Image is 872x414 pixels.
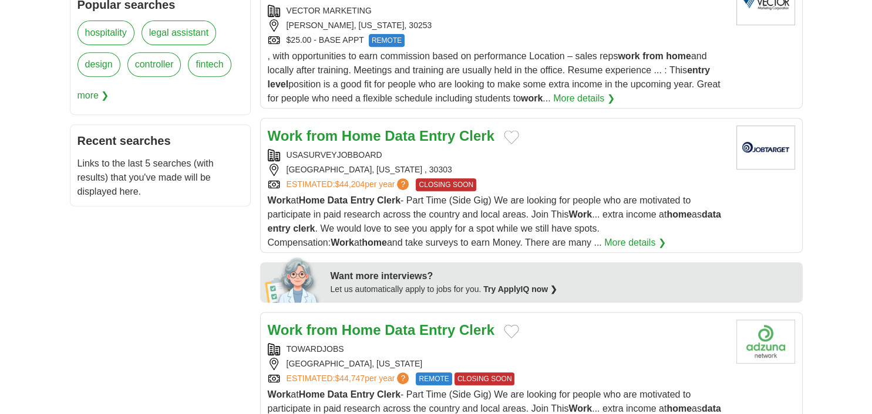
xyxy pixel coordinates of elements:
[666,403,692,413] strong: home
[397,372,409,384] span: ?
[419,128,455,144] strong: Entry
[419,322,455,338] strong: Entry
[307,322,338,338] strong: from
[307,128,338,144] strong: from
[142,21,216,45] a: legal assistant
[521,93,543,103] strong: work
[377,389,400,399] strong: Clerk
[335,179,365,189] span: $44,204
[268,358,727,370] div: [GEOGRAPHIC_DATA], [US_STATE]
[362,237,387,247] strong: home
[268,164,727,176] div: [GEOGRAPHIC_DATA], [US_STATE] , 30303
[687,65,710,75] strong: entry
[385,322,415,338] strong: Data
[459,322,494,338] strong: Clerk
[342,128,381,144] strong: Home
[504,324,519,338] button: Add to favorite jobs
[454,372,515,385] span: CLOSING SOON
[268,128,303,144] strong: Work
[666,51,691,61] strong: home
[78,157,243,199] p: Links to the last 5 searches (with results) that you've made will be displayed here.
[287,6,372,15] a: VECTOR MARKETING
[78,132,243,150] h2: Recent searches
[287,372,412,385] a: ESTIMATED:$44,747per year?
[78,21,134,45] a: hospitality
[604,236,666,250] a: More details ❯
[331,269,796,283] div: Want more interviews?
[416,372,452,385] span: REMOTE
[702,209,721,219] strong: data
[351,195,375,205] strong: Entry
[618,51,639,61] strong: work
[351,389,375,399] strong: Entry
[369,34,405,47] span: REMOTE
[268,389,291,399] strong: Work
[265,256,322,303] img: apply-iq-scientist.png
[268,322,303,338] strong: Work
[666,209,692,219] strong: home
[299,195,325,205] strong: Home
[78,52,120,77] a: design
[268,195,291,205] strong: Work
[78,84,109,107] span: more ❯
[268,322,494,338] a: Work from Home Data Entry Clerk
[504,130,519,144] button: Add to favorite jobs
[568,209,592,219] strong: Work
[293,223,315,233] strong: clerk
[459,128,494,144] strong: Clerk
[268,128,494,144] a: Work from Home Data Entry Clerk
[327,195,348,205] strong: Data
[299,389,325,399] strong: Home
[416,178,476,191] span: CLOSING SOON
[268,343,727,355] div: TOWARDJOBS
[397,178,409,190] span: ?
[327,389,348,399] strong: Data
[268,149,727,161] div: USASURVEYJOBBOARD
[268,19,727,32] div: [PERSON_NAME], [US_STATE], 30253
[568,403,592,413] strong: Work
[736,320,795,364] img: Company logo
[127,52,181,77] a: controller
[331,283,796,296] div: Let us automatically apply to jobs for you.
[642,51,664,61] strong: from
[342,322,381,338] strong: Home
[268,79,289,89] strong: level
[268,223,291,233] strong: entry
[268,195,721,247] span: at - Part Time (Side Gig) We are looking for people who are motivated to participate in paid rese...
[553,91,615,106] a: More details ❯
[335,374,365,383] span: $44,747
[287,178,412,191] a: ESTIMATED:$44,204per year?
[377,195,400,205] strong: Clerk
[268,51,721,103] span: , with opportunities to earn commission based on performance Location – sales reps and locally af...
[188,52,231,77] a: fintech
[268,34,727,47] div: $25.00 - BASE APPT
[702,403,721,413] strong: data
[385,128,415,144] strong: Data
[483,284,557,294] a: Try ApplyIQ now ❯
[736,125,795,169] img: Company logo
[331,237,354,247] strong: Work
